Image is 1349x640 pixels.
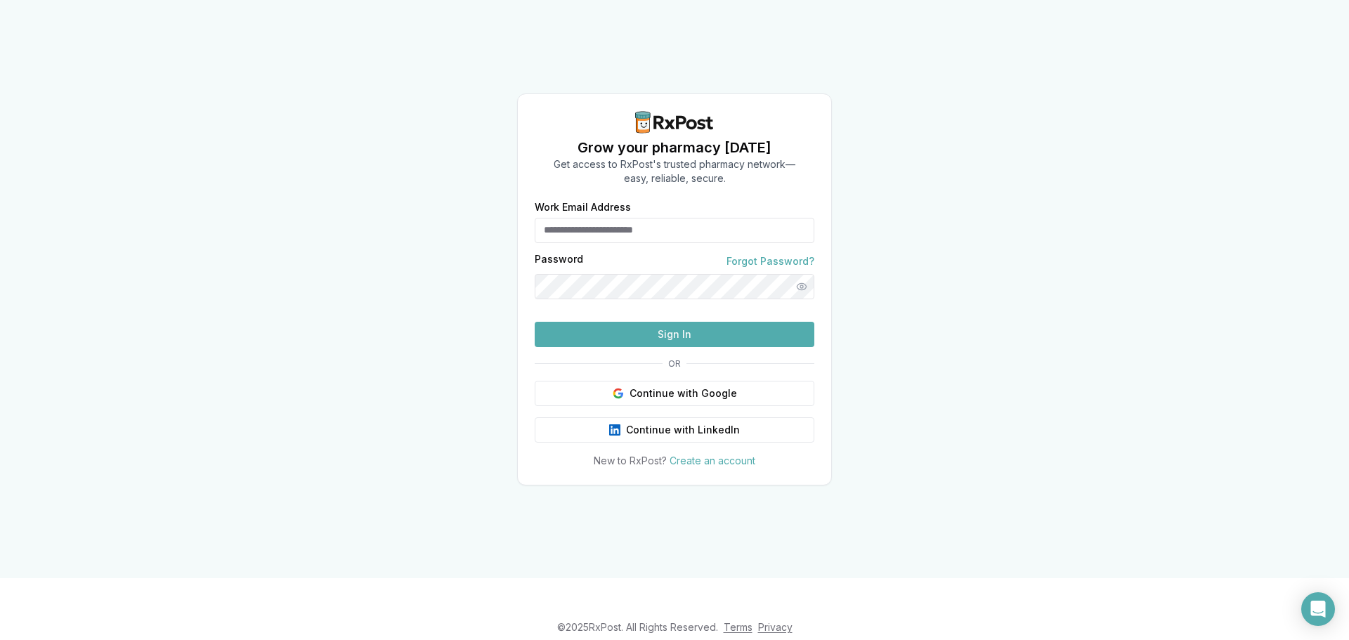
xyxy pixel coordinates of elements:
span: New to RxPost? [594,455,667,466]
a: Privacy [758,621,793,633]
img: RxPost Logo [630,111,719,133]
button: Continue with Google [535,381,814,406]
a: Create an account [670,455,755,466]
img: Google [613,388,624,399]
button: Show password [789,274,814,299]
img: LinkedIn [609,424,620,436]
span: OR [663,358,686,370]
h1: Grow your pharmacy [DATE] [554,138,795,157]
div: Open Intercom Messenger [1301,592,1335,626]
label: Work Email Address [535,202,814,212]
button: Continue with LinkedIn [535,417,814,443]
button: Sign In [535,322,814,347]
p: Get access to RxPost's trusted pharmacy network— easy, reliable, secure. [554,157,795,185]
a: Terms [724,621,752,633]
a: Forgot Password? [726,254,814,268]
label: Password [535,254,583,268]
